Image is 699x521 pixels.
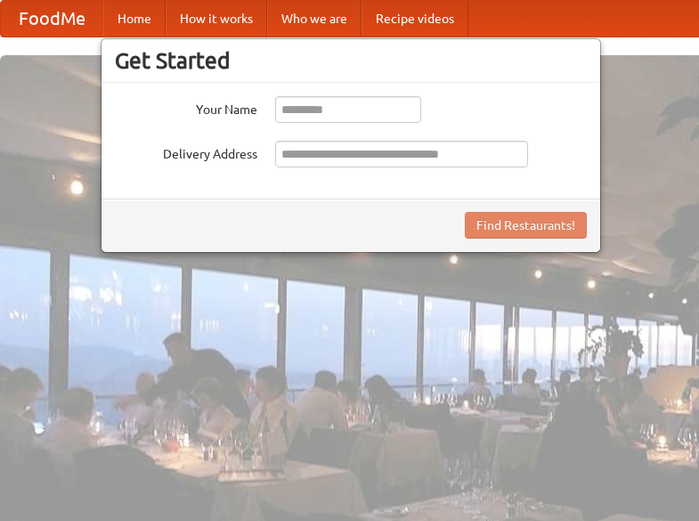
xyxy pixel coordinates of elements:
[267,1,362,37] a: Who we are
[362,1,468,37] a: Recipe videos
[103,1,166,37] a: Home
[115,141,257,163] label: Delivery Address
[115,96,257,118] label: Your Name
[166,1,267,37] a: How it works
[115,47,587,74] h3: Get Started
[465,212,587,239] button: Find Restaurants!
[1,1,103,37] a: FoodMe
